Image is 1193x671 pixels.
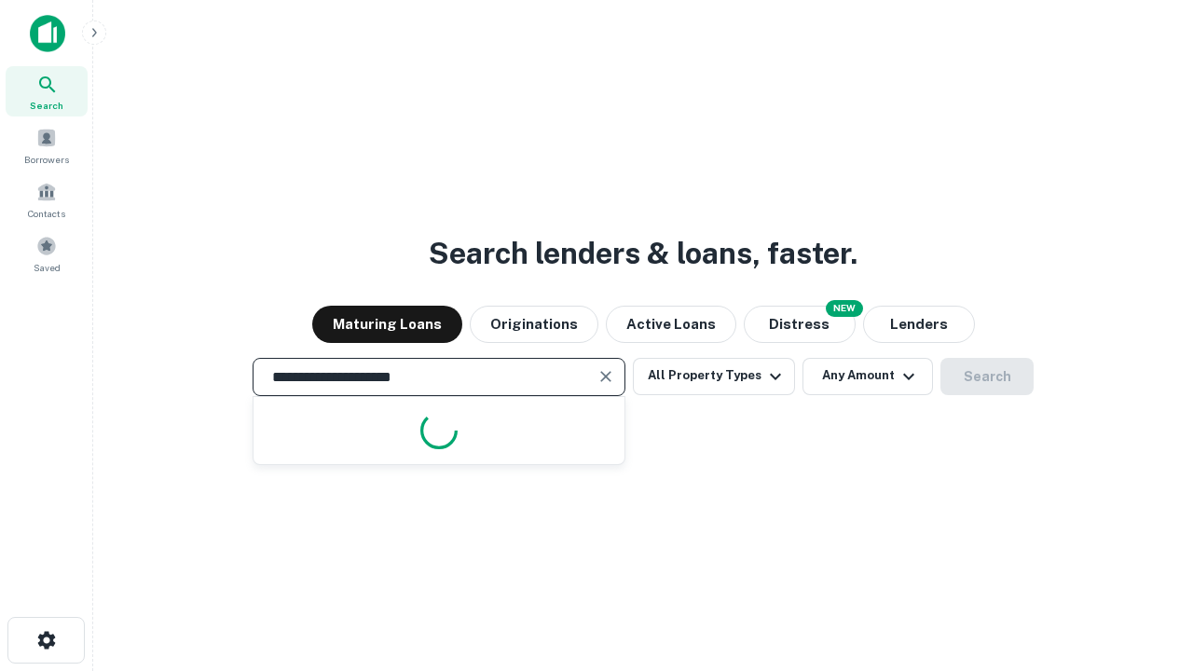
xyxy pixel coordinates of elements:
h3: Search lenders & loans, faster. [429,231,857,276]
span: Search [30,98,63,113]
a: Borrowers [6,120,88,171]
button: All Property Types [633,358,795,395]
button: Active Loans [606,306,736,343]
button: Maturing Loans [312,306,462,343]
a: Search [6,66,88,116]
span: Contacts [28,206,65,221]
iframe: Chat Widget [1100,522,1193,611]
button: Search distressed loans with lien and other non-mortgage details. [744,306,856,343]
div: NEW [826,300,863,317]
button: Any Amount [802,358,933,395]
button: Lenders [863,306,975,343]
span: Borrowers [24,152,69,167]
img: capitalize-icon.png [30,15,65,52]
span: Saved [34,260,61,275]
button: Clear [593,363,619,390]
a: Saved [6,228,88,279]
button: Originations [470,306,598,343]
a: Contacts [6,174,88,225]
